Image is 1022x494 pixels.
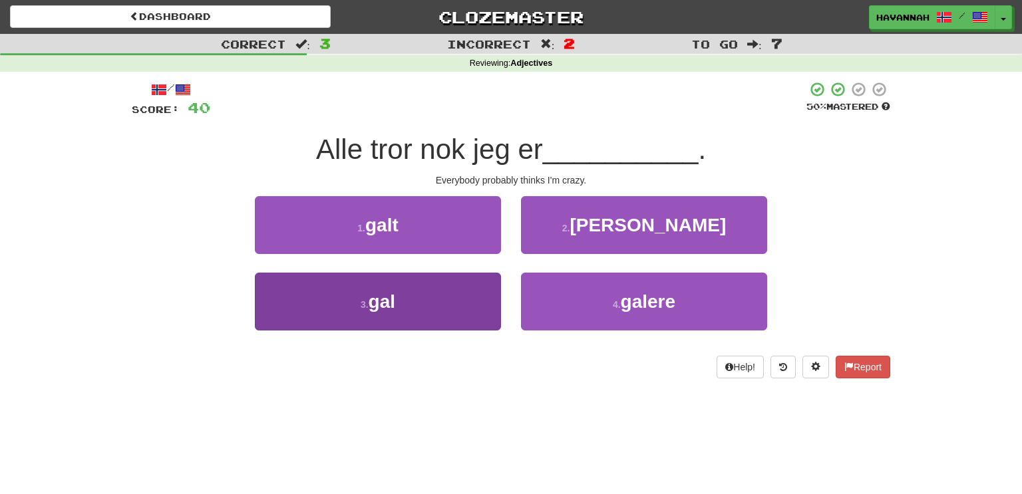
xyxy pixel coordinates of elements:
span: Score: [132,104,180,115]
span: 3 [319,35,331,51]
span: . [698,134,706,165]
span: 50 % [806,101,826,112]
span: havannah [876,11,930,23]
span: 40 [188,99,210,116]
button: 2.[PERSON_NAME] [521,196,767,254]
span: : [540,39,555,50]
span: Correct [221,37,286,51]
span: : [747,39,762,50]
small: 1 . [357,223,365,233]
span: gal [369,291,395,312]
span: __________ [543,134,699,165]
span: / [959,11,965,20]
a: Dashboard [10,5,331,28]
button: Round history (alt+y) [770,356,796,378]
span: Alle tror nok jeg er [316,134,543,165]
span: 7 [771,35,782,51]
button: 1.galt [255,196,501,254]
button: 4.galere [521,273,767,330]
button: Report [836,356,890,378]
span: galere [621,291,676,312]
div: / [132,81,210,98]
a: Clozemaster [351,5,671,29]
div: Everybody probably thinks I'm crazy. [132,174,890,187]
div: Mastered [806,101,890,113]
span: To go [691,37,738,51]
small: 4 . [613,299,621,310]
span: galt [365,215,399,235]
a: havannah / [869,5,995,29]
span: : [295,39,310,50]
span: 2 [564,35,575,51]
button: 3.gal [255,273,501,330]
strong: Adjectives [510,59,552,68]
small: 3 . [361,299,369,310]
span: [PERSON_NAME] [570,215,726,235]
small: 2 . [562,223,570,233]
span: Incorrect [447,37,531,51]
button: Help! [717,356,764,378]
